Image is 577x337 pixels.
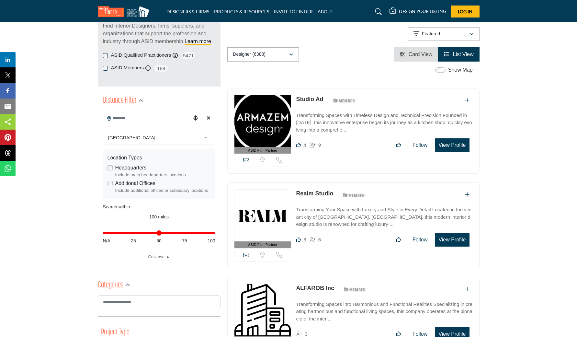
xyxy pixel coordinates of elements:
button: Follow [408,139,432,152]
a: ALFAROB Inc [296,285,334,291]
span: N/A [103,238,110,244]
a: Collapse ▲ [103,254,215,260]
a: Search [369,6,386,17]
img: Studio Ad [234,95,291,147]
button: Like listing [391,233,405,246]
a: ASID Firm Partner [234,190,291,248]
a: Learn more [185,39,211,44]
span: 6 [318,237,321,242]
label: Show Map [448,66,473,74]
a: Add To List [465,286,470,292]
span: Log In [458,9,472,14]
span: 9 [318,142,321,148]
div: Followers [310,236,321,244]
span: 5471 [181,52,196,60]
input: ASID Qualified Practitioners checkbox [103,53,108,58]
button: Featured [408,27,480,41]
a: INVITE TO FINDER [274,9,313,14]
p: ALFAROB Inc [296,284,334,293]
a: View Card [400,52,432,57]
div: Followers [310,141,321,149]
label: ASID Members [111,64,144,72]
img: ASID Members Badge Icon [339,191,368,199]
a: Add To List [465,98,470,103]
p: Designer (6388) [233,51,266,58]
p: Studio Ad [296,95,323,104]
div: DESIGN YOUR LISTING [390,8,446,16]
span: Card View [409,52,433,57]
img: ALFAROB Inc [234,284,291,336]
a: Realm Studio [296,190,333,197]
i: Likes [296,143,301,147]
span: [GEOGRAPHIC_DATA] [108,134,201,142]
div: Location Types [107,154,211,162]
button: Designer (6388) [227,47,299,62]
h2: Categories [98,280,123,291]
div: Choose your current location [191,111,200,125]
span: ASID Firm Partner [248,242,277,248]
button: Follow [408,233,432,246]
input: Search Location [103,112,191,124]
a: Transforming Your Space with Luxury and Style in Every Detail Located in the vibrant city of [GEO... [296,202,472,228]
img: ASID Members Badge Icon [340,285,369,294]
a: ABOUT [318,9,333,14]
div: Search within: [103,203,215,210]
a: PRODUCTS & RESOURCES [214,9,269,14]
span: 100 miles [149,214,169,219]
a: View List [444,52,473,57]
div: Include main headquarters locations [115,172,211,178]
h2: Distance Filter [103,95,137,107]
span: 50 [156,238,162,244]
img: Realm Studio [234,190,291,241]
button: View Profile [435,233,469,247]
span: 75 [182,238,187,244]
span: 25 [131,238,136,244]
span: 100 [208,238,215,244]
label: Headquarters [115,164,147,172]
li: Card View [394,47,438,62]
a: Transforming Spaces with Timeless Design and Technical Precision Founded in [DATE], this innovati... [296,108,472,134]
button: View Profile [435,138,469,152]
p: Find Interior Designers, firms, suppliers, and organizations that support the profession and indu... [103,22,215,45]
a: DESIGNERS & FIRMS [166,9,209,14]
p: Transforming Spaces into Harmonious and Functional Realities Specializing in creating harmonious ... [296,301,472,323]
span: List View [453,52,474,57]
h5: DESIGN YOUR LISTING [399,8,446,14]
i: Likes [296,237,301,242]
div: Include additional offices or subsidiary locations [115,187,211,194]
span: 189 [154,64,168,72]
li: List View [438,47,479,62]
span: 4 [303,142,306,148]
label: Additional Offices [115,180,155,187]
img: Site Logo [98,6,153,17]
input: ASID Members checkbox [103,66,108,71]
a: ASID Firm Partner [234,95,291,154]
button: Log In [451,6,480,17]
img: ASID Members Badge Icon [330,97,359,105]
p: Transforming Spaces with Timeless Design and Technical Precision Founded in [DATE], this innovati... [296,112,472,134]
span: 3 [305,331,307,337]
button: Like listing [391,139,405,152]
input: Search Category [98,295,221,309]
span: ASID Firm Partner [248,148,277,153]
span: 5 [303,237,306,242]
p: Realm Studio [296,189,333,198]
p: Featured [422,31,440,37]
div: Clear search location [204,111,213,125]
a: Transforming Spaces into Harmonious and Functional Realities Specializing in creating harmonious ... [296,297,472,323]
a: Studio Ad [296,96,323,102]
a: Add To List [465,192,470,197]
label: ASID Qualified Practitioners [111,52,171,59]
p: Transforming Your Space with Luxury and Style in Every Detail Located in the vibrant city of [GEO... [296,206,472,228]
